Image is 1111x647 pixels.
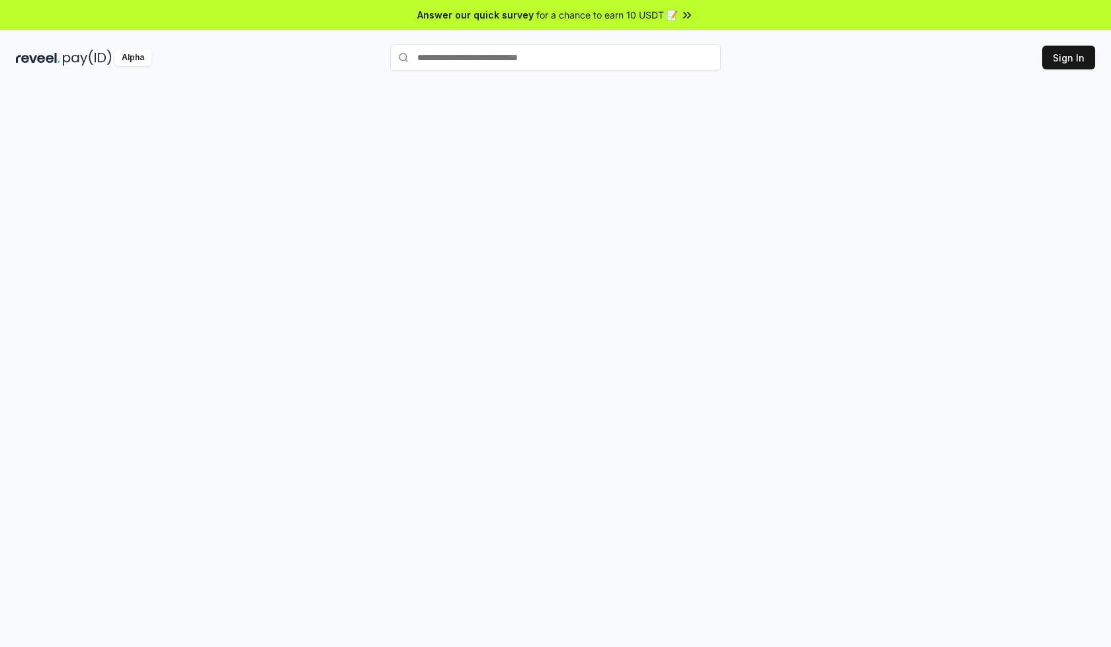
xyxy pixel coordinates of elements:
[63,50,112,66] img: pay_id
[536,8,678,22] span: for a chance to earn 10 USDT 📝
[1042,46,1095,69] button: Sign In
[114,50,151,66] div: Alpha
[16,50,60,66] img: reveel_dark
[417,8,534,22] span: Answer our quick survey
